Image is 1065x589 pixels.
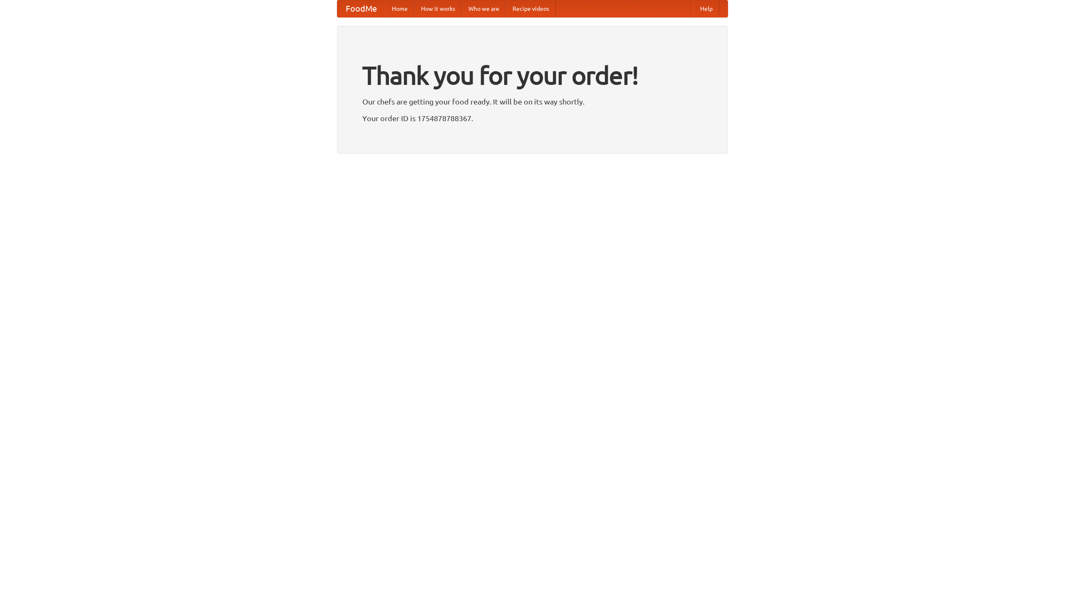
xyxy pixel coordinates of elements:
a: How it works [414,0,462,17]
a: FoodMe [337,0,385,17]
a: Home [385,0,414,17]
h1: Thank you for your order! [362,55,703,95]
p: Your order ID is 1754878788367. [362,112,703,124]
a: Recipe videos [506,0,556,17]
a: Help [693,0,719,17]
a: Who we are [462,0,506,17]
p: Our chefs are getting your food ready. It will be on its way shortly. [362,95,703,108]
